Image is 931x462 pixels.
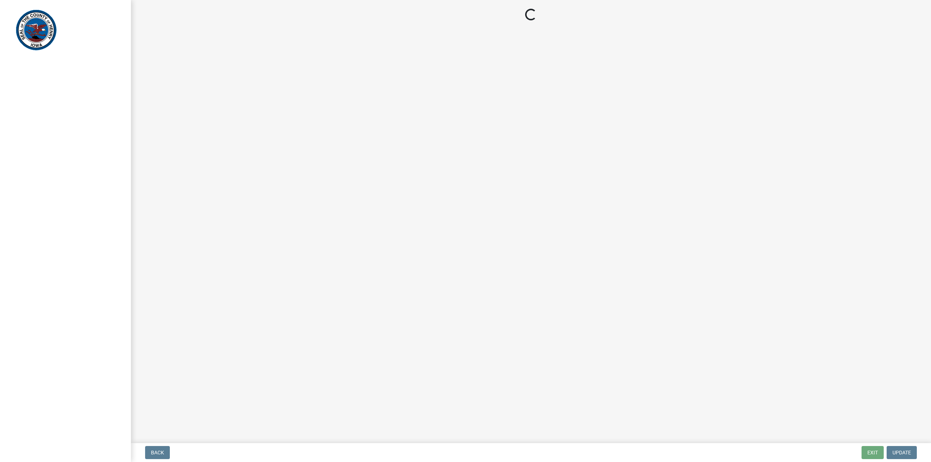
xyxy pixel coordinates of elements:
button: Update [887,446,917,459]
span: Update [892,450,911,455]
button: Back [145,446,170,459]
button: Exit [862,446,884,459]
span: Back [151,450,164,455]
img: Henry County, Iowa [15,8,58,52]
